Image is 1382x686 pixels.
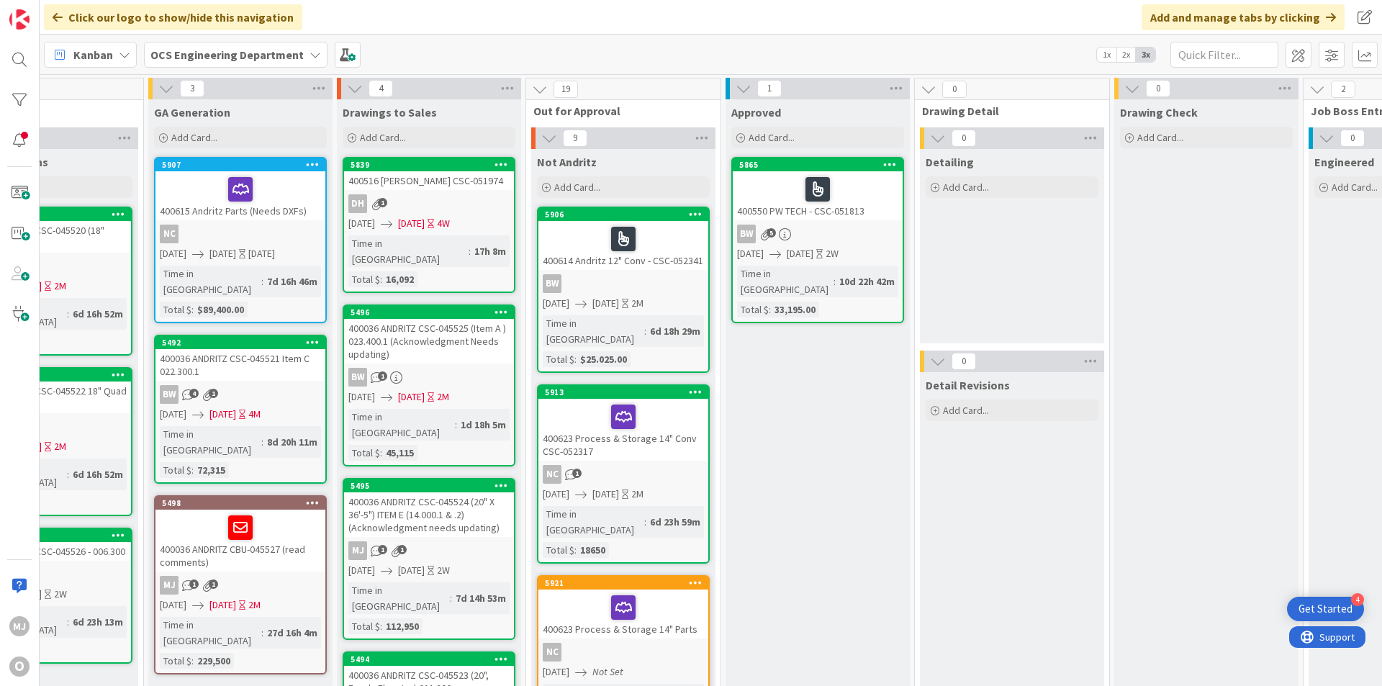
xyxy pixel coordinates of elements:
[1137,131,1183,144] span: Add Card...
[155,497,325,572] div: 5498400036 ANDRITZ CBU-045527 (read comments)
[154,105,230,119] span: GA Generation
[344,306,514,364] div: 5496400036 ANDRITZ CSC-045525 (Item A ) 023.400.1 (Acknowledgment Needs updating)
[1331,81,1355,98] span: 2
[160,462,191,478] div: Total $
[348,389,375,405] span: [DATE]
[150,48,304,62] b: OCS Engineering Department
[737,266,834,297] div: Time in [GEOGRAPHIC_DATA]
[471,243,510,259] div: 17h 8m
[344,194,514,213] div: DH
[344,158,514,190] div: 5839400516 [PERSON_NAME] CSC-051974
[592,665,623,678] i: Not Set
[769,302,771,317] span: :
[382,445,417,461] div: 45,115
[263,625,321,641] div: 27d 16h 4m
[437,389,449,405] div: 2M
[162,498,325,508] div: 5498
[733,171,903,220] div: 400550 PW TECH - CSC-051813
[543,506,644,538] div: Time in [GEOGRAPHIC_DATA]
[739,160,903,170] div: 5865
[160,576,179,595] div: MJ
[351,307,514,317] div: 5496
[155,576,325,595] div: MJ
[380,618,382,634] span: :
[757,80,782,97] span: 1
[189,579,199,589] span: 1
[67,466,69,482] span: :
[538,577,708,638] div: 5921400623 Process & Storage 14" Parts
[155,171,325,220] div: 400615 Andritz Parts (Needs DXFs)
[733,225,903,243] div: BW
[360,131,406,144] span: Add Card...
[1136,48,1155,62] span: 3x
[160,225,179,243] div: NC
[563,130,587,147] span: 9
[836,274,898,289] div: 10d 22h 42m
[344,492,514,537] div: 400036 ANDRITZ CSC-045524 (20" X 36'-5") ITEM E (14.000.1 & .2) (Acknowledgment needs updating)
[344,653,514,666] div: 5494
[767,228,776,238] span: 5
[348,541,367,560] div: MJ
[154,495,327,674] a: 5498400036 ANDRITZ CBU-045527 (read comments)MJ[DATE][DATE]2MTime in [GEOGRAPHIC_DATA]:27d 16h 4m...
[545,578,708,588] div: 5921
[378,545,387,554] span: 1
[162,160,325,170] div: 5907
[73,46,113,63] span: Kanban
[69,466,127,482] div: 6d 16h 52m
[160,385,179,404] div: BW
[343,304,515,466] a: 5496400036 ANDRITZ CSC-045525 (Item A ) 023.400.1 (Acknowledgment Needs updating)BW[DATE][DATE]2M...
[538,386,708,399] div: 5913
[348,216,375,231] span: [DATE]
[160,302,191,317] div: Total $
[533,104,703,118] span: Out for Approval
[9,616,30,636] div: MJ
[771,302,819,317] div: 33,195.00
[1170,42,1278,68] input: Quick Filter...
[457,417,510,433] div: 1d 18h 5m
[248,246,275,261] div: [DATE]
[543,296,569,311] span: [DATE]
[44,4,302,30] div: Click our logo to show/hide this navigation
[155,510,325,572] div: 400036 ANDRITZ CBU-045527 (read comments)
[160,653,191,669] div: Total $
[54,439,66,454] div: 2M
[191,653,194,669] span: :
[380,271,382,287] span: :
[343,105,437,119] span: Drawings to Sales
[380,445,382,461] span: :
[543,465,561,484] div: NC
[191,462,194,478] span: :
[538,208,708,221] div: 5906
[942,81,967,98] span: 0
[737,225,756,243] div: BW
[737,246,764,261] span: [DATE]
[348,271,380,287] div: Total $
[343,478,515,640] a: 5495400036 ANDRITZ CSC-045524 (20" X 36'-5") ITEM E (14.000.1 & .2) (Acknowledgment needs updatin...
[731,105,781,119] span: Approved
[67,306,69,322] span: :
[1340,130,1365,147] span: 0
[348,618,380,634] div: Total $
[574,542,577,558] span: :
[209,597,236,613] span: [DATE]
[737,302,769,317] div: Total $
[943,404,989,417] span: Add Card...
[154,157,327,323] a: 5907400615 Andritz Parts (Needs DXFs)NC[DATE][DATE][DATE]Time in [GEOGRAPHIC_DATA]:7d 16h 46mTota...
[348,563,375,578] span: [DATE]
[922,104,1091,118] span: Drawing Detail
[826,246,839,261] div: 2W
[398,216,425,231] span: [DATE]
[191,302,194,317] span: :
[344,319,514,364] div: 400036 ANDRITZ CSC-045525 (Item A ) 023.400.1 (Acknowledgment Needs updating)
[155,336,325,381] div: 5492400036 ANDRITZ CSC-045521 Item C 022.300.1
[344,306,514,319] div: 5496
[382,271,417,287] div: 16,092
[543,351,574,367] div: Total $
[378,371,387,381] span: 1
[1097,48,1116,62] span: 1x
[351,481,514,491] div: 5495
[344,368,514,387] div: BW
[348,368,367,387] div: BW
[1314,155,1374,169] span: Engineered
[160,597,186,613] span: [DATE]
